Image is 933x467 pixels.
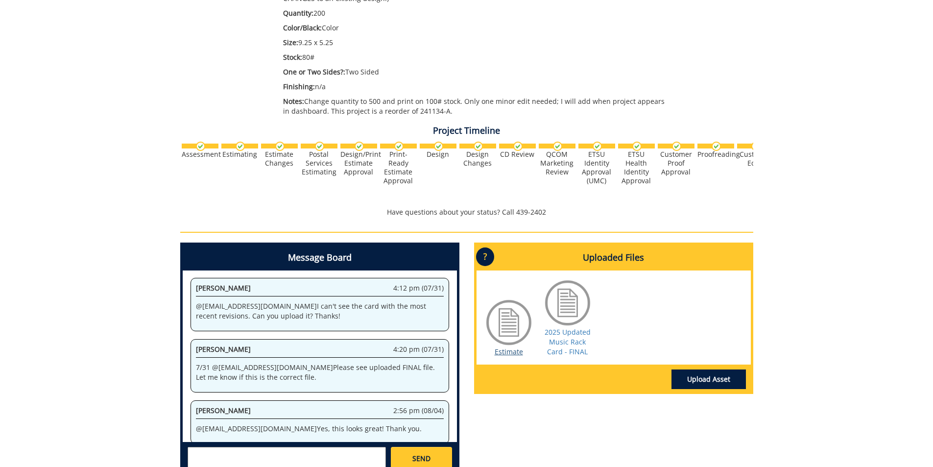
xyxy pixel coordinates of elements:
[275,142,285,151] img: checkmark
[513,142,523,151] img: checkmark
[283,82,667,92] p: n/a
[283,67,667,77] p: Two Sided
[495,347,523,356] a: Estimate
[196,424,444,434] p: @ [EMAIL_ADDRESS][DOMAIN_NAME] Yes, this looks great! Thank you.
[196,363,444,382] p: 7/31 @ [EMAIL_ADDRESS][DOMAIN_NAME] Please see uploaded FINAL file. Let me know if this is the co...
[672,142,681,151] img: checkmark
[539,150,575,176] div: QCOM Marketing Review
[196,283,251,293] span: [PERSON_NAME]
[545,327,591,356] a: 2025 Updated Music Rack Card - FINAL
[182,150,218,159] div: Assessment
[283,38,298,47] span: Size:
[283,38,667,48] p: 9.25 x 5.25
[671,369,746,389] a: Upload Asset
[658,150,694,176] div: Customer Proof Approval
[434,142,443,151] img: checkmark
[183,245,457,270] h4: Message Board
[236,142,245,151] img: checkmark
[283,52,667,62] p: 80#
[632,142,642,151] img: checkmark
[751,142,761,151] img: checkmark
[180,207,753,217] p: Have questions about your status? Call 439-2402
[301,150,337,176] div: Postal Services Estimating
[283,8,667,18] p: 200
[476,247,494,266] p: ?
[196,142,205,151] img: checkmark
[196,344,251,354] span: [PERSON_NAME]
[697,150,734,159] div: Proofreading
[477,245,751,270] h4: Uploaded Files
[283,97,667,116] p: Change quantity to 500 and print on 100# stock. Only one minor edit needed; I will add when proje...
[283,67,345,76] span: One or Two Sides?:
[393,283,444,293] span: 4:12 pm (07/31)
[283,82,315,91] span: Finishing:
[593,142,602,151] img: checkmark
[196,301,444,321] p: @ [EMAIL_ADDRESS][DOMAIN_NAME] I can't see the card with the most recent revisions. Can you uploa...
[393,344,444,354] span: 4:20 pm (07/31)
[261,150,298,168] div: Estimate Changes
[380,150,417,185] div: Print-Ready Estimate Approval
[283,23,667,33] p: Color
[420,150,456,159] div: Design
[283,8,313,18] span: Quantity:
[712,142,721,151] img: checkmark
[578,150,615,185] div: ETSU Identity Approval (UMC)
[340,150,377,176] div: Design/Print Estimate Approval
[394,142,404,151] img: checkmark
[180,126,753,136] h4: Project Timeline
[618,150,655,185] div: ETSU Health Identity Approval
[283,23,322,32] span: Color/Black:
[283,97,304,106] span: Notes:
[355,142,364,151] img: checkmark
[315,142,324,151] img: checkmark
[499,150,536,159] div: CD Review
[553,142,562,151] img: checkmark
[459,150,496,168] div: Design Changes
[221,150,258,159] div: Estimating
[737,150,774,168] div: Customer Edits
[474,142,483,151] img: checkmark
[196,406,251,415] span: [PERSON_NAME]
[283,52,302,62] span: Stock:
[393,406,444,416] span: 2:56 pm (08/04)
[412,454,431,464] span: SEND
